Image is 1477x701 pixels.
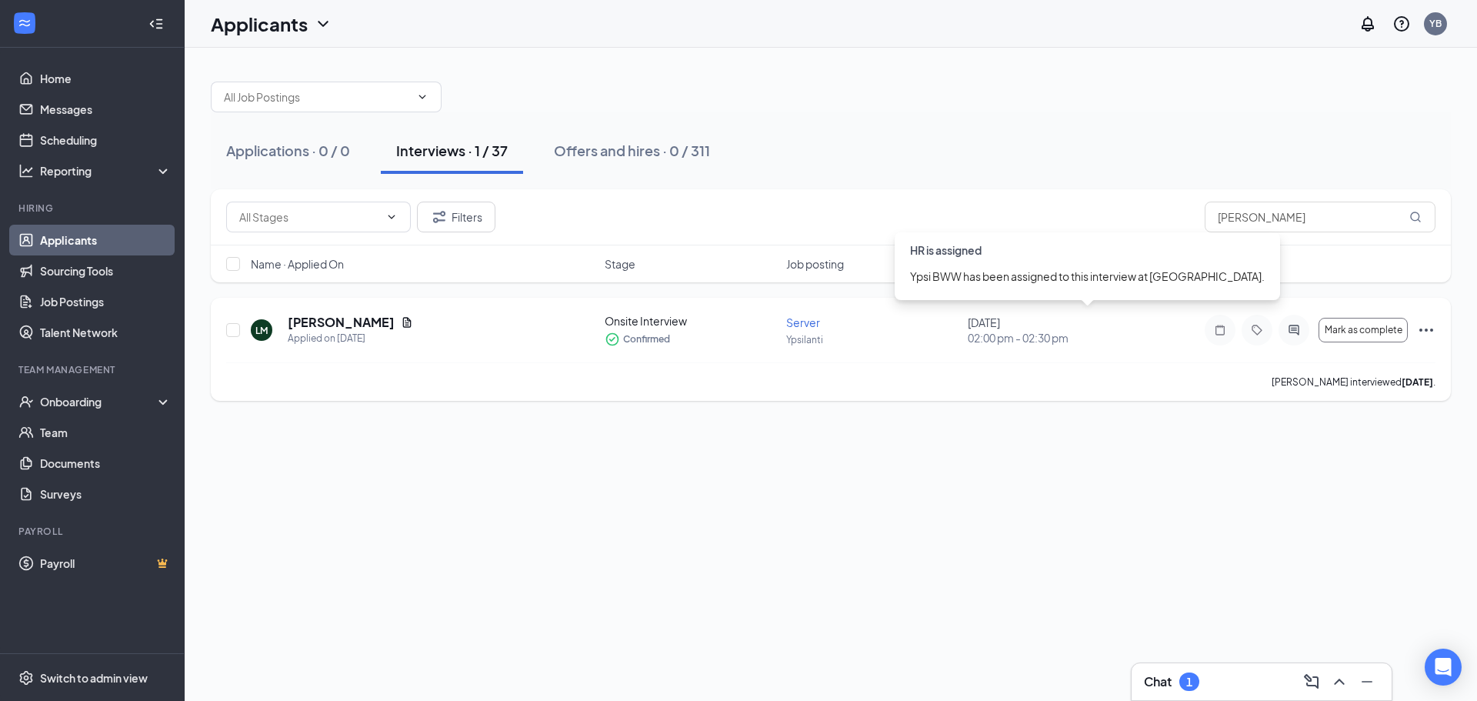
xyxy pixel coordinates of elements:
span: Mark as complete [1325,325,1402,335]
p: [PERSON_NAME] interviewed . [1272,376,1435,389]
span: Server [786,315,820,329]
div: Reporting [40,163,172,179]
a: Surveys [40,479,172,509]
svg: Tag [1248,324,1266,336]
svg: Filter [430,208,448,226]
a: Scheduling [40,125,172,155]
div: Interviews · 1 / 37 [396,141,508,160]
svg: ChevronDown [314,15,332,33]
div: Onsite Interview [605,313,777,329]
svg: ChevronDown [416,91,428,103]
svg: Analysis [18,163,34,179]
p: Ypsilanti [786,333,959,346]
button: Mark as complete [1319,318,1408,342]
svg: Collapse [148,16,164,32]
div: Hiring [18,202,168,215]
div: Switch to admin view [40,670,148,686]
button: Minimize [1355,669,1379,694]
button: ChevronUp [1327,669,1352,694]
svg: ChevronDown [385,211,398,223]
div: Applications · 0 / 0 [226,141,350,160]
a: Messages [40,94,172,125]
a: Team [40,417,172,448]
div: Team Management [18,363,168,376]
b: [DATE] [1402,376,1433,388]
h5: [PERSON_NAME] [288,314,395,331]
div: Applied on [DATE] [288,331,413,346]
div: YB [1429,17,1442,30]
span: HR is assigned [910,243,982,257]
div: Onboarding [40,394,158,409]
a: PayrollCrown [40,548,172,579]
input: All Stages [239,209,379,225]
div: Open Intercom Messenger [1425,649,1462,686]
span: Ypsi BWW has been assigned to this interview at [GEOGRAPHIC_DATA]. [910,269,1265,283]
svg: QuestionInfo [1392,15,1411,33]
a: Talent Network [40,317,172,348]
svg: Ellipses [1417,321,1435,339]
svg: Document [401,316,413,329]
button: ComposeMessage [1299,669,1324,694]
svg: Notifications [1359,15,1377,33]
svg: Note [1211,324,1229,336]
input: All Job Postings [224,88,410,105]
h3: Chat [1144,673,1172,690]
svg: MagnifyingGlass [1409,211,1422,223]
svg: WorkstreamLogo [17,15,32,31]
span: Job posting [786,256,844,272]
span: Stage [605,256,635,272]
div: Payroll [18,525,168,538]
svg: CheckmarkCircle [605,332,620,347]
span: 02:00 pm - 02:30 pm [968,330,1140,345]
div: Offers and hires · 0 / 311 [554,141,710,160]
a: Home [40,63,172,94]
h1: Applicants [211,11,308,37]
input: Search in interviews [1205,202,1435,232]
svg: ComposeMessage [1302,673,1321,691]
div: [DATE] [968,315,1140,345]
a: Applicants [40,225,172,255]
svg: UserCheck [18,394,34,409]
svg: ActiveChat [1285,324,1303,336]
svg: Minimize [1358,673,1376,691]
span: Confirmed [623,332,670,347]
div: 1 [1186,676,1192,689]
span: Name · Applied On [251,256,344,272]
button: Filter Filters [417,202,495,232]
div: LM [255,324,268,337]
svg: ChevronUp [1330,673,1349,691]
a: Documents [40,448,172,479]
svg: Settings [18,670,34,686]
a: Job Postings [40,286,172,317]
a: Sourcing Tools [40,255,172,286]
